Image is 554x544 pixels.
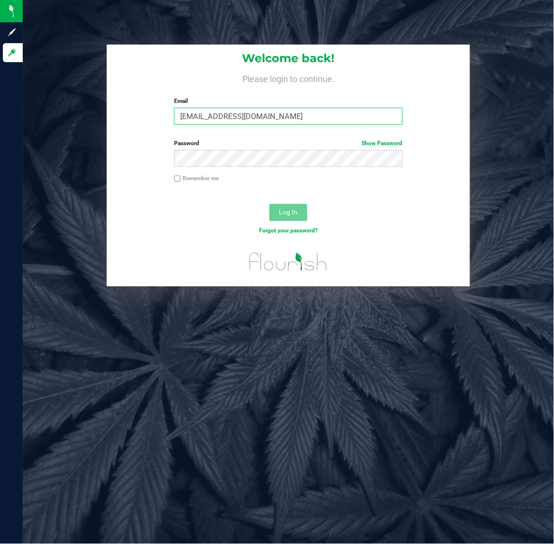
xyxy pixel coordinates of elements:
h1: Welcome back! [107,52,471,65]
input: Remember me [174,175,181,182]
a: Show Password [362,140,403,147]
img: flourish_logo.svg [243,245,334,279]
span: Log In [279,208,297,216]
button: Log In [269,204,307,221]
span: Password [174,140,199,147]
inline-svg: Log in [7,48,17,57]
inline-svg: Sign up [7,28,17,37]
label: Remember me [174,174,219,183]
label: Email [174,97,402,105]
h4: Please login to continue. [107,72,471,83]
a: Forgot your password? [259,227,318,234]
